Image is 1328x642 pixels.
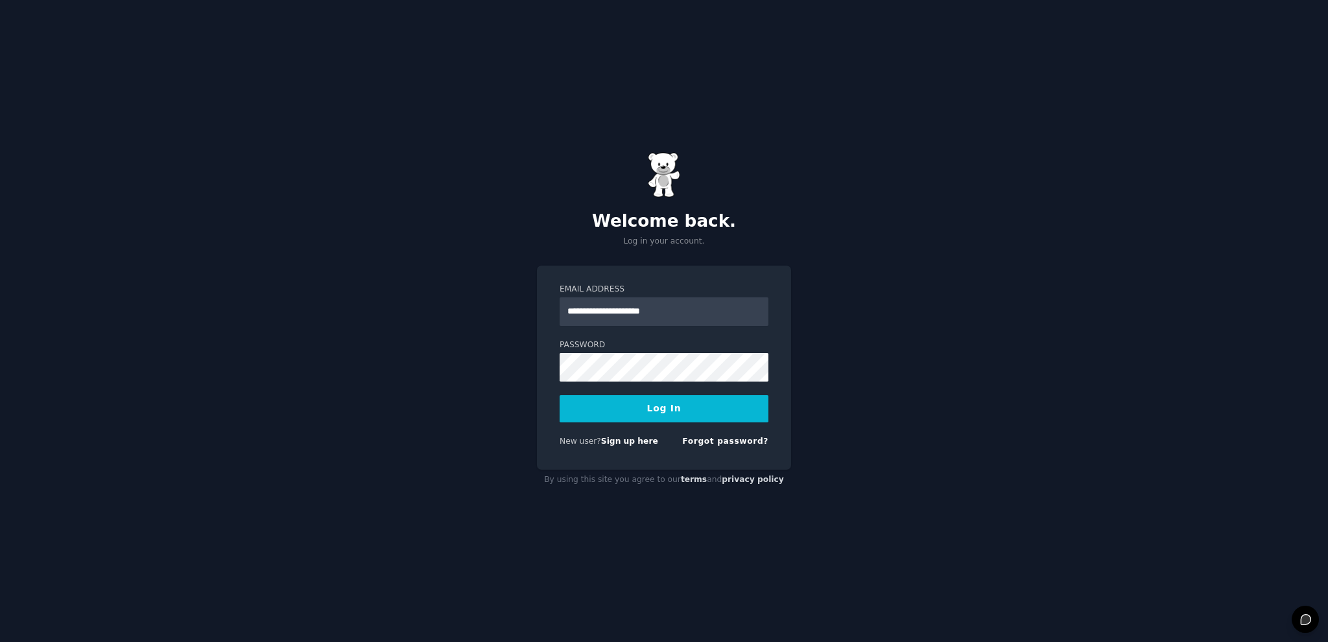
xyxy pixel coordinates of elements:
[601,437,658,446] a: Sign up here
[537,236,791,247] p: Log in your account.
[560,339,768,351] label: Password
[682,437,768,446] a: Forgot password?
[722,475,784,484] a: privacy policy
[560,437,601,446] span: New user?
[560,395,768,422] button: Log In
[560,284,768,295] label: Email Address
[648,152,680,198] img: Gummy Bear
[681,475,707,484] a: terms
[537,470,791,490] div: By using this site you agree to our and
[537,211,791,232] h2: Welcome back.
